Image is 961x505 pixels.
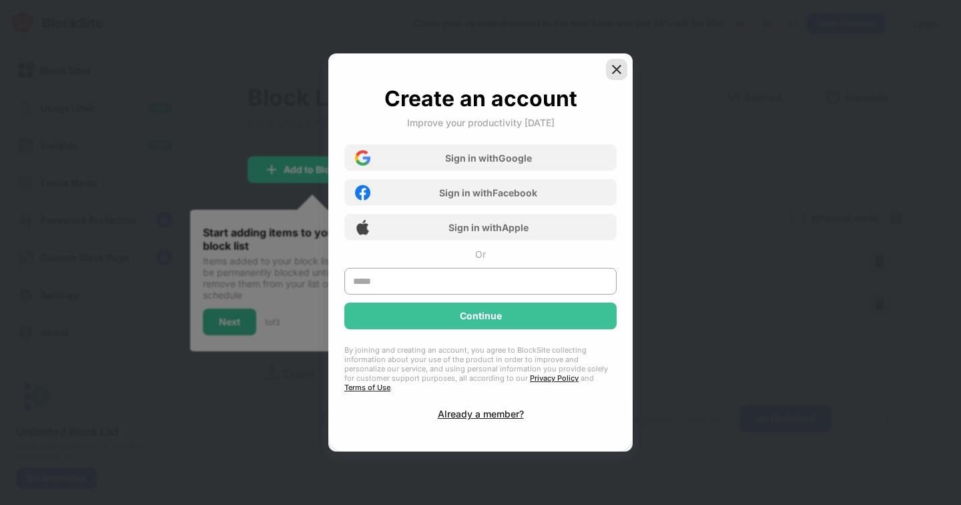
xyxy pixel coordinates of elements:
[355,220,370,235] img: apple-icon.png
[355,185,370,200] img: facebook-icon.png
[438,408,524,419] div: Already a member?
[448,222,529,233] div: Sign in with Apple
[407,117,555,128] div: Improve your productivity [DATE]
[355,150,370,166] img: google-icon.png
[530,373,579,383] a: Privacy Policy
[439,187,537,198] div: Sign in with Facebook
[344,345,617,392] div: By joining and creating an account, you agree to BlockSite collecting information about your use ...
[475,248,486,260] div: Or
[344,383,390,392] a: Terms of Use
[460,311,502,321] div: Continue
[384,86,577,112] div: Create an account
[445,152,532,164] div: Sign in with Google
